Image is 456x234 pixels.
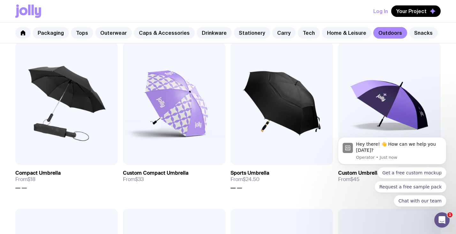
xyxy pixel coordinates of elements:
[322,27,371,39] a: Home & Leisure
[373,27,407,39] a: Outdoors
[272,27,296,39] a: Carry
[298,27,320,39] a: Tech
[434,212,450,228] iframe: Intercom live chat
[15,165,118,188] a: Compact UmbrellaFrom$18
[243,176,260,183] span: $24.50
[123,176,144,183] span: From
[409,27,438,39] a: Snacks
[123,165,225,188] a: Custom Compact UmbrellaFrom$33
[135,176,144,183] span: $33
[15,170,61,176] h3: Compact Umbrella
[27,176,35,183] span: $18
[95,27,132,39] a: Outerwear
[231,176,260,183] span: From
[373,5,388,17] button: Log In
[396,8,427,14] span: Your Project
[134,27,195,39] a: Caps & Accessories
[123,170,188,176] h3: Custom Compact Umbrella
[447,212,452,217] span: 1
[71,27,93,39] a: Tops
[231,170,269,176] h3: Sports Umbrella
[15,176,35,183] span: From
[234,27,270,39] a: Stationery
[231,165,333,188] a: Sports UmbrellaFrom$24.50
[33,27,69,39] a: Packaging
[197,27,232,39] a: Drinkware
[328,132,456,210] iframe: Intercom notifications message
[391,5,441,17] button: Your Project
